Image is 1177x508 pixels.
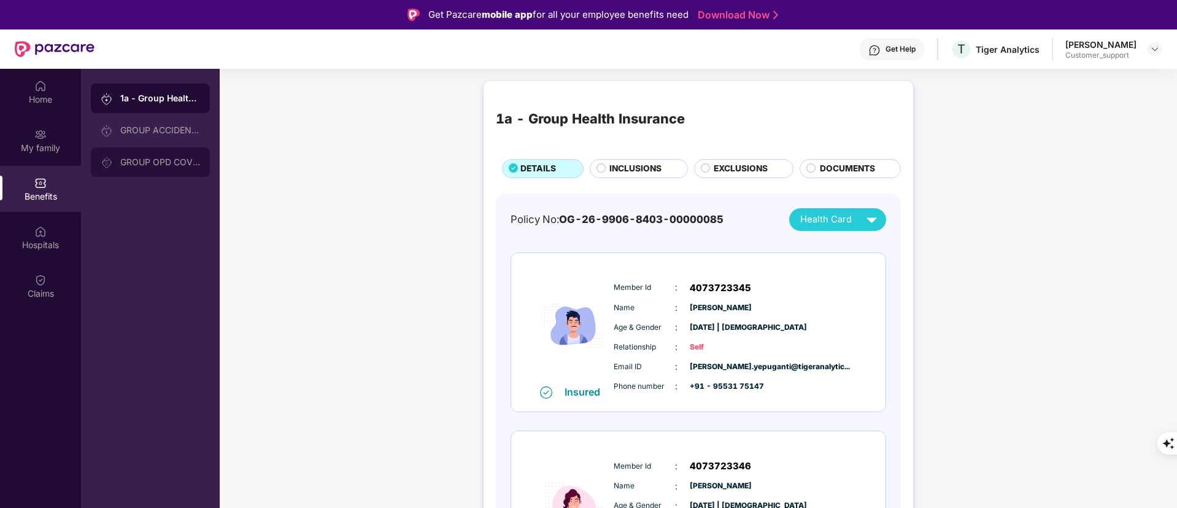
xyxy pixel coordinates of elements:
div: 1a - Group Health Insurance [120,92,200,104]
span: [PERSON_NAME] [690,302,751,314]
img: svg+xml;base64,PHN2ZyBpZD0iSG9tZSIgeG1sbnM9Imh0dHA6Ly93d3cudzMub3JnLzIwMDAvc3ZnIiB3aWR0aD0iMjAiIG... [34,80,47,92]
span: : [675,360,677,373]
span: 4073723346 [690,459,751,474]
img: Logo [407,9,420,21]
span: Member Id [614,461,675,472]
span: : [675,340,677,354]
img: svg+xml;base64,PHN2ZyBpZD0iQ2xhaW0iIHhtbG5zPSJodHRwOi8vd3d3LnczLm9yZy8yMDAwL3N2ZyIgd2lkdGg9IjIwIi... [34,274,47,286]
span: +91 - 95531 75147 [690,381,751,393]
span: [PERSON_NAME] [690,480,751,492]
div: Insured [565,386,608,398]
span: Member Id [614,282,675,294]
img: svg+xml;base64,PHN2ZyB4bWxucz0iaHR0cDovL3d3dy53My5vcmcvMjAwMC9zdmciIHZpZXdCb3g9IjAgMCAyNCAyNCIgd2... [861,209,882,230]
span: Email ID [614,361,675,373]
span: DETAILS [520,162,556,176]
span: : [675,321,677,334]
span: Age & Gender [614,322,675,334]
img: svg+xml;base64,PHN2ZyBpZD0iRHJvcGRvd24tMzJ4MzIiIHhtbG5zPSJodHRwOi8vd3d3LnczLm9yZy8yMDAwL3N2ZyIgd2... [1150,44,1160,54]
div: 1a - Group Health Insurance [496,108,685,129]
a: Download Now [698,9,774,21]
div: GROUP OPD COVER [120,157,200,167]
span: Self [690,342,751,353]
span: Name [614,480,675,492]
div: Policy No: [511,211,724,227]
span: EXCLUSIONS [714,162,768,176]
button: Health Card [789,208,886,231]
span: Name [614,302,675,314]
img: svg+xml;base64,PHN2ZyB3aWR0aD0iMjAiIGhlaWdodD0iMjAiIHZpZXdCb3g9IjAgMCAyMCAyMCIgZmlsbD0ibm9uZSIgeG... [101,157,113,169]
span: Health Card [800,213,852,227]
span: DOCUMENTS [820,162,875,176]
img: New Pazcare Logo [15,41,95,57]
img: svg+xml;base64,PHN2ZyB4bWxucz0iaHR0cDovL3d3dy53My5vcmcvMjAwMC9zdmciIHdpZHRoPSIxNiIgaGVpZ2h0PSIxNi... [540,386,552,399]
span: : [675,459,677,473]
span: T [957,42,965,57]
span: : [675,281,677,294]
div: Get Pazcare for all your employee benefits need [428,7,689,22]
span: [PERSON_NAME].yepuganti@tigeranalytic... [690,361,751,373]
span: Phone number [614,381,675,393]
span: INCLUSIONS [609,162,662,176]
div: Get Help [886,44,916,54]
div: Tiger Analytics [976,44,1040,55]
img: svg+xml;base64,PHN2ZyBpZD0iSG9zcGl0YWxzIiB4bWxucz0iaHR0cDovL3d3dy53My5vcmcvMjAwMC9zdmciIHdpZHRoPS... [34,225,47,238]
span: [DATE] | [DEMOGRAPHIC_DATA] [690,322,751,334]
strong: mobile app [482,9,533,20]
img: svg+xml;base64,PHN2ZyBpZD0iSGVscC0zMngzMiIgeG1sbnM9Imh0dHA6Ly93d3cudzMub3JnLzIwMDAvc3ZnIiB3aWR0aD... [868,44,881,57]
span: Relationship [614,342,675,353]
div: GROUP ACCIDENTAL INSURANCE [120,125,200,135]
img: svg+xml;base64,PHN2ZyBpZD0iQmVuZWZpdHMiIHhtbG5zPSJodHRwOi8vd3d3LnczLm9yZy8yMDAwL3N2ZyIgd2lkdGg9Ij... [34,177,47,189]
span: : [675,380,677,393]
img: Stroke [773,9,778,21]
div: Customer_support [1065,50,1136,60]
img: svg+xml;base64,PHN2ZyB3aWR0aD0iMjAiIGhlaWdodD0iMjAiIHZpZXdCb3g9IjAgMCAyMCAyMCIgZmlsbD0ibm9uZSIgeG... [34,128,47,141]
span: : [675,480,677,493]
span: OG-26-9906-8403-00000085 [559,213,724,225]
span: : [675,301,677,315]
div: [PERSON_NAME] [1065,39,1136,50]
span: 4073723345 [690,281,751,295]
img: svg+xml;base64,PHN2ZyB3aWR0aD0iMjAiIGhlaWdodD0iMjAiIHZpZXdCb3g9IjAgMCAyMCAyMCIgZmlsbD0ibm9uZSIgeG... [101,93,113,105]
img: svg+xml;base64,PHN2ZyB3aWR0aD0iMjAiIGhlaWdodD0iMjAiIHZpZXdCb3g9IjAgMCAyMCAyMCIgZmlsbD0ibm9uZSIgeG... [101,125,113,137]
img: icon [537,266,611,386]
